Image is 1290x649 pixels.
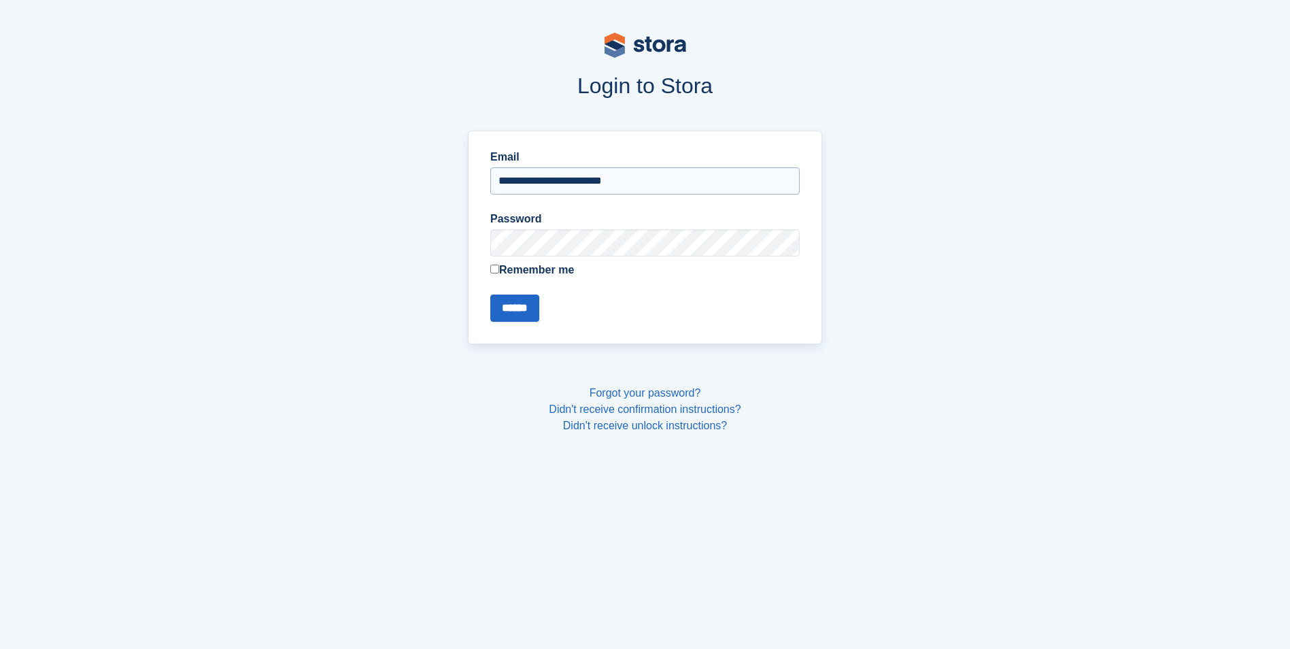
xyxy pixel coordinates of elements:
[490,262,800,278] label: Remember me
[549,403,741,415] a: Didn't receive confirmation instructions?
[590,387,701,399] a: Forgot your password?
[209,73,1082,98] h1: Login to Stora
[490,149,800,165] label: Email
[490,211,800,227] label: Password
[605,33,686,58] img: stora-logo-53a41332b3708ae10de48c4981b4e9114cc0af31d8433b30ea865607fb682f29.svg
[490,265,499,273] input: Remember me
[563,420,727,431] a: Didn't receive unlock instructions?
